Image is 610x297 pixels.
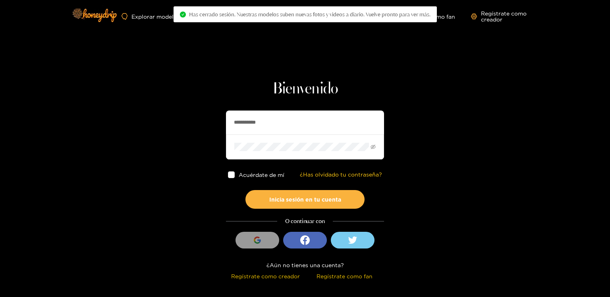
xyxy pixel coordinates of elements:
[471,10,543,22] a: Regístrate como creador
[481,10,527,22] font: Regístrate como creador
[245,190,365,209] button: Inicia sesión en tu cuenta
[239,172,284,178] font: Acuérdate de mí
[317,273,373,279] font: Regístrate como fan
[269,196,341,202] font: Inicia sesión en tu cuenta
[300,171,382,177] font: ¿Has olvidado tu contraseña?
[231,273,300,279] font: Regístrate como creador
[371,144,376,149] span: invisible para los ojos
[131,14,180,19] font: Explorar modelos
[122,13,180,20] a: Explorar modelos
[266,262,344,268] font: ¿Aún no tienes una cuenta?
[180,12,186,17] span: círculo de control
[272,81,338,97] font: Bienvenido
[285,217,325,225] font: O continuar con
[189,11,430,17] font: Has cerrado sesión. Nuestras modelos suben nuevas fotos y videos a diario. Vuelve pronto para ver...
